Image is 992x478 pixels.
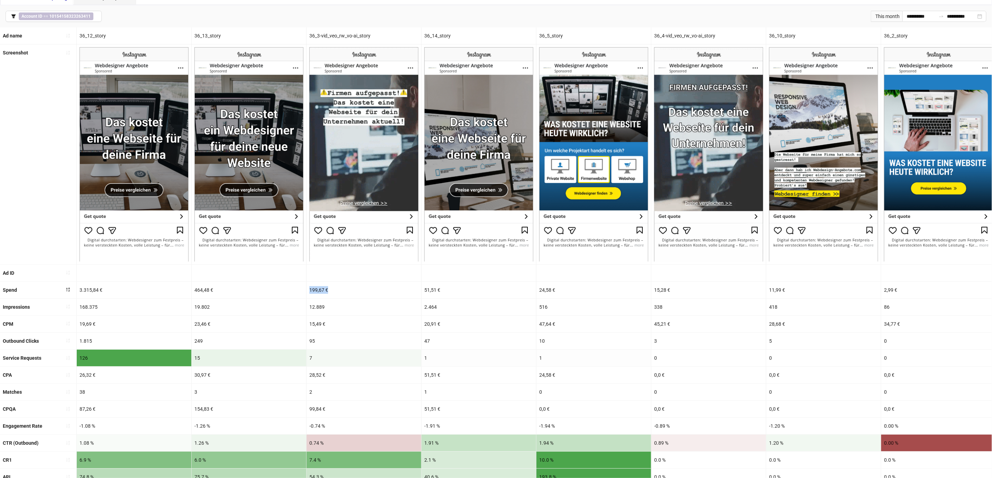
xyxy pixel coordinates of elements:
[651,367,766,383] div: 0,0 €
[192,418,306,434] div: -1.26 %
[192,401,306,417] div: 154,83 €
[871,11,902,22] div: This month
[769,47,878,261] img: Screenshot 120233290314780020
[77,27,191,44] div: 36_12_story
[66,458,70,462] span: sort-ascending
[766,316,881,332] div: 28,68 €
[3,457,12,463] b: CR1
[194,47,303,261] img: Screenshot 120233658371510020
[192,333,306,349] div: 249
[307,282,421,298] div: 199,67 €
[192,316,306,332] div: 23,46 €
[80,47,189,261] img: Screenshot 120233290311540020
[307,316,421,332] div: 15,49 €
[651,384,766,400] div: 0
[3,50,28,56] b: Screenshot
[422,299,536,315] div: 2.464
[3,338,39,344] b: Outbound Clicks
[22,14,42,19] b: Account ID
[3,355,41,361] b: Service Requests
[651,418,766,434] div: -0.89 %
[307,435,421,451] div: 0.74 %
[539,47,648,261] img: Screenshot 120233290318080020
[307,350,421,366] div: 7
[3,270,14,276] b: Ad ID
[536,367,651,383] div: 24,58 €
[307,27,421,44] div: 36_3-vid_veo_rw_vo-ai_story
[766,333,881,349] div: 5
[66,390,70,394] span: sort-ascending
[651,452,766,468] div: 0.0 %
[766,282,881,298] div: 11,99 €
[19,12,93,20] span: ==
[77,418,191,434] div: -1.08 %
[766,384,881,400] div: 0
[536,452,651,468] div: 10.0 %
[192,435,306,451] div: 1.26 %
[3,287,17,293] b: Spend
[192,282,306,298] div: 464,48 €
[766,27,881,44] div: 36_10_story
[766,401,881,417] div: 0,0 €
[6,11,102,22] button: Account ID == 10154158323263411
[536,282,651,298] div: 24,58 €
[66,287,70,292] span: sort-descending
[309,47,418,261] img: Screenshot 120233900480560020
[307,299,421,315] div: 12.889
[3,389,22,395] b: Matches
[651,435,766,451] div: 0.89 %
[422,316,536,332] div: 20,91 €
[66,441,70,445] span: sort-ascending
[66,424,70,428] span: sort-ascending
[422,27,536,44] div: 36_14_story
[307,418,421,434] div: -0.74 %
[307,367,421,383] div: 28,52 €
[66,270,70,275] span: sort-ascending
[77,350,191,366] div: 126
[77,299,191,315] div: 168.375
[536,27,651,44] div: 36_5_story
[536,299,651,315] div: 516
[192,367,306,383] div: 30,97 €
[49,14,91,19] b: 10154158323263411
[651,316,766,332] div: 45,21 €
[939,14,944,19] span: to
[766,350,881,366] div: 0
[536,350,651,366] div: 1
[766,367,881,383] div: 0,0 €
[766,435,881,451] div: 1.20 %
[422,333,536,349] div: 47
[651,333,766,349] div: 3
[536,384,651,400] div: 0
[422,282,536,298] div: 51,51 €
[422,418,536,434] div: -1.91 %
[651,27,766,44] div: 36_4-vid_veo_rw_vo-ai_story
[192,350,306,366] div: 15
[422,452,536,468] div: 2.1 %
[307,333,421,349] div: 95
[66,321,70,326] span: sort-ascending
[77,452,191,468] div: 6.9 %
[651,299,766,315] div: 338
[66,304,70,309] span: sort-ascending
[192,452,306,468] div: 6.0 %
[77,316,191,332] div: 19,69 €
[77,435,191,451] div: 1.08 %
[66,407,70,411] span: sort-ascending
[3,423,42,429] b: Engagement Rate
[3,304,30,310] b: Impressions
[422,367,536,383] div: 51,51 €
[192,27,306,44] div: 36_13_story
[66,33,70,38] span: sort-ascending
[651,401,766,417] div: 0,0 €
[424,47,533,261] img: Screenshot 120233658368930020
[536,316,651,332] div: 47,64 €
[66,50,70,55] span: sort-ascending
[307,401,421,417] div: 99,84 €
[77,367,191,383] div: 26,32 €
[77,384,191,400] div: 38
[536,435,651,451] div: 1.94 %
[11,14,16,19] span: filter
[536,333,651,349] div: 10
[766,452,881,468] div: 0.0 %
